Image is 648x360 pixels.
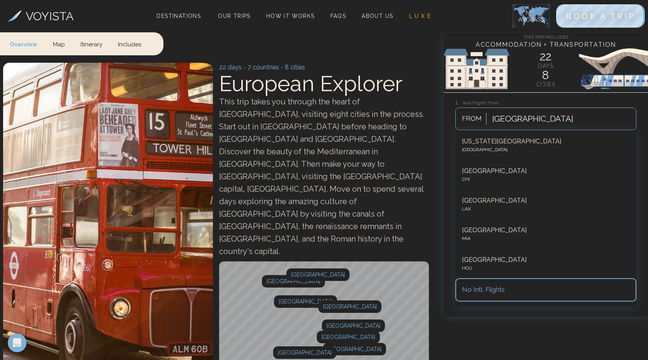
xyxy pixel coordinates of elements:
div: [GEOGRAPHIC_DATA] [462,255,630,265]
div: Open Intercom Messenger [8,334,26,352]
div: Map marker [322,319,385,332]
h3: Add Flights From: [455,98,636,107]
p: 22 days - 7 countries - 8 cities [219,63,429,72]
div: Map marker [273,346,336,359]
span: $3296 USD [603,236,636,244]
div: payment of [565,224,636,236]
a: FAQs [327,11,349,21]
div: fly to [GEOGRAPHIC_DATA] on [DATE] [546,214,636,222]
div: [GEOGRAPHIC_DATA] [322,319,385,332]
a: About Us [358,11,396,21]
span: This trip takes you through the heart of [GEOGRAPHIC_DATA], visiting eight cities in the process.... [219,97,424,256]
div: LAX [462,205,630,212]
h4: This Trip Includes [444,32,648,40]
div: Map marker [286,268,349,281]
span: About Us [362,13,393,19]
div: HOU [462,265,630,272]
div: [GEOGRAPHIC_DATA] [286,268,349,281]
div: No Intl. Flights [462,285,630,295]
div: [DATE] [546,175,636,187]
a: BOOK A TRIP [556,13,645,21]
div: Map marker [323,343,386,355]
span: 1. [455,99,463,106]
div: Map marker [274,295,337,308]
div: [GEOGRAPHIC_DATA] [462,146,630,153]
a: Includes [110,32,149,55]
span: Our Trips [218,13,251,19]
span: European Explorer [219,71,402,96]
div: [GEOGRAPHIC_DATA] [462,226,630,235]
div: Map marker [262,275,325,288]
a: VOYISTA [7,7,74,25]
a: Map [45,32,73,55]
div: [GEOGRAPHIC_DATA] [317,331,380,343]
span: Destinations [153,10,204,33]
img: My Account [513,4,550,28]
span: L U X E [409,13,431,19]
div: [GEOGRAPHIC_DATA] [262,275,325,288]
div: [GEOGRAPHIC_DATA] [318,300,381,313]
span: BOOK A TRIP [566,11,635,21]
div: CHI [462,176,630,183]
div: Map marker [318,300,381,313]
div: [US_STATE][GEOGRAPHIC_DATA] [462,137,630,146]
div: [DATE] [546,187,636,196]
span: How It Works [266,13,315,19]
div: [GEOGRAPHIC_DATA] [323,343,386,355]
button: BOOK A TRIP [556,4,645,28]
img: European Sights [444,46,648,92]
div: [GEOGRAPHIC_DATA] [273,346,336,359]
div: [GEOGRAPHIC_DATA] [274,295,337,308]
h4: Accommodation + Transportation [444,40,648,49]
a: How It Works [263,11,318,21]
span: $ 3296 [612,225,636,235]
a: Overview [10,32,45,55]
div: Map marker [317,331,380,343]
div: [GEOGRAPHIC_DATA] [462,196,630,205]
div: [GEOGRAPHIC_DATA] [462,166,630,176]
a: L U X E [406,11,434,21]
a: Itinerary [73,32,110,55]
h3: VOYISTA [26,7,74,25]
span: FAQs [330,13,346,19]
a: Our Trips [215,11,254,21]
div: Trip End [546,166,636,175]
div: MIA [462,235,630,242]
img: Voyista Logo [7,11,22,21]
span: FROM [458,114,486,124]
span: $3164 USD [604,246,636,253]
